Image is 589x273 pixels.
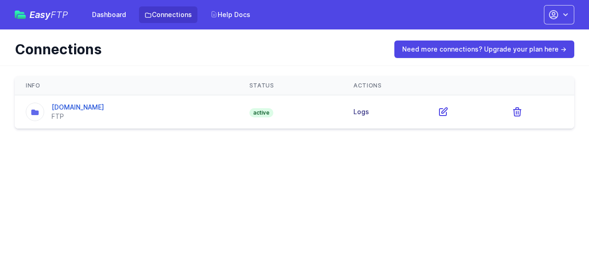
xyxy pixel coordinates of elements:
a: Help Docs [205,6,256,23]
span: FTP [51,9,68,20]
th: Status [238,76,342,95]
a: Connections [139,6,197,23]
th: Info [15,76,238,95]
a: Logs [353,108,369,116]
div: FTP [52,112,104,121]
a: [DOMAIN_NAME] [52,103,104,111]
span: Easy [29,10,68,19]
a: Dashboard [87,6,132,23]
img: easyftp_logo.png [15,11,26,19]
a: EasyFTP [15,10,68,19]
span: active [249,108,273,117]
a: Need more connections? Upgrade your plan here → [394,41,574,58]
th: Actions [342,76,574,95]
h1: Connections [15,41,381,58]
